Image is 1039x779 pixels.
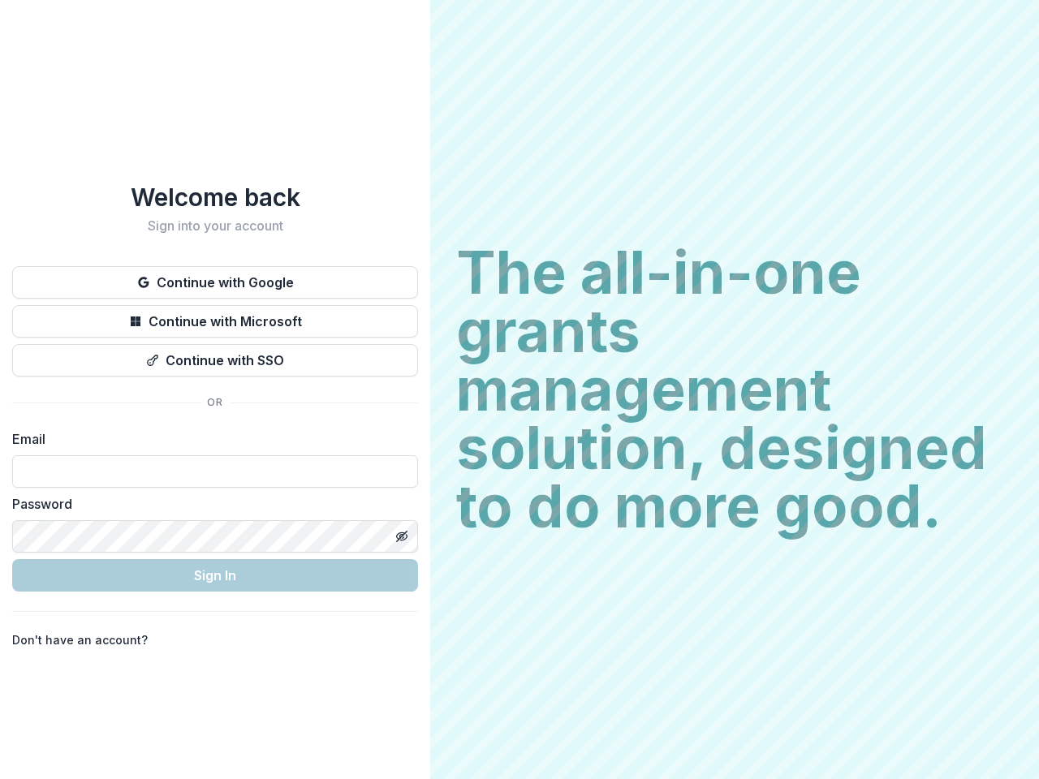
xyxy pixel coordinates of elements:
[12,266,418,299] button: Continue with Google
[389,523,415,549] button: Toggle password visibility
[12,494,408,514] label: Password
[12,218,418,234] h2: Sign into your account
[12,429,408,449] label: Email
[12,183,418,212] h1: Welcome back
[12,559,418,592] button: Sign In
[12,631,148,648] p: Don't have an account?
[12,344,418,377] button: Continue with SSO
[12,305,418,338] button: Continue with Microsoft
